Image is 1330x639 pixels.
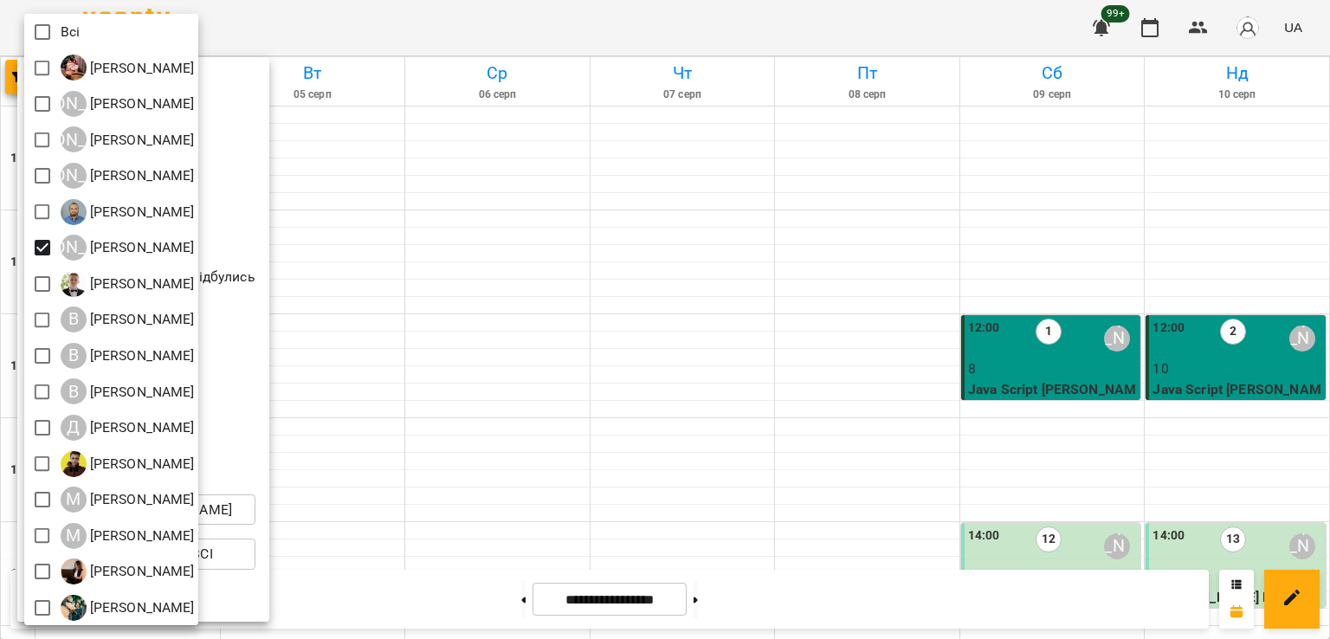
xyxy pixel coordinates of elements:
[61,451,195,477] a: Д [PERSON_NAME]
[61,235,195,261] div: Артем Кот
[61,235,87,261] div: [PERSON_NAME]
[61,523,87,549] div: М
[61,271,87,297] img: В
[61,558,195,584] a: Н [PERSON_NAME]
[61,91,195,117] a: [PERSON_NAME] [PERSON_NAME]
[61,199,87,225] img: А
[61,163,195,189] a: [PERSON_NAME] [PERSON_NAME]
[61,126,195,152] a: [PERSON_NAME] [PERSON_NAME]
[61,163,87,189] div: [PERSON_NAME]
[61,126,195,152] div: Аліна Москаленко
[61,378,87,404] div: В
[61,199,195,225] a: А [PERSON_NAME]
[61,487,87,513] div: М
[87,454,195,474] p: [PERSON_NAME]
[87,237,195,258] p: [PERSON_NAME]
[61,343,87,369] div: В
[61,163,195,189] div: Анастасія Герус
[61,271,195,297] div: Вадим Моргун
[61,415,87,441] div: Д
[87,526,195,546] p: [PERSON_NAME]
[87,274,195,294] p: [PERSON_NAME]
[61,199,195,225] div: Антон Костюк
[87,382,195,403] p: [PERSON_NAME]
[61,343,195,369] a: В [PERSON_NAME]
[61,558,195,584] div: Надія Шрай
[87,489,195,510] p: [PERSON_NAME]
[61,378,195,404] a: В [PERSON_NAME]
[87,202,195,223] p: [PERSON_NAME]
[61,55,195,81] div: Ілля Петруша
[61,415,195,441] a: Д [PERSON_NAME]
[87,597,195,618] p: [PERSON_NAME]
[61,55,195,81] a: І [PERSON_NAME]
[87,561,195,582] p: [PERSON_NAME]
[87,58,195,79] p: [PERSON_NAME]
[87,130,195,151] p: [PERSON_NAME]
[87,94,195,114] p: [PERSON_NAME]
[61,126,87,152] div: [PERSON_NAME]
[61,55,87,81] img: І
[61,558,87,584] img: Н
[61,595,195,621] a: О [PERSON_NAME]
[61,523,195,549] a: М [PERSON_NAME]
[87,309,195,330] p: [PERSON_NAME]
[61,307,87,332] div: В
[61,595,195,621] div: Ольга Мизюк
[87,345,195,366] p: [PERSON_NAME]
[61,271,195,297] a: В [PERSON_NAME]
[87,165,195,186] p: [PERSON_NAME]
[61,235,195,261] a: [PERSON_NAME] [PERSON_NAME]
[61,307,195,332] a: В [PERSON_NAME]
[61,487,195,513] a: М [PERSON_NAME]
[61,91,87,117] div: [PERSON_NAME]
[87,417,195,438] p: [PERSON_NAME]
[61,451,87,477] img: Д
[61,595,87,621] img: О
[61,91,195,117] div: Альберт Волков
[61,523,195,549] div: Михайло Поліщук
[61,22,80,42] p: Всі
